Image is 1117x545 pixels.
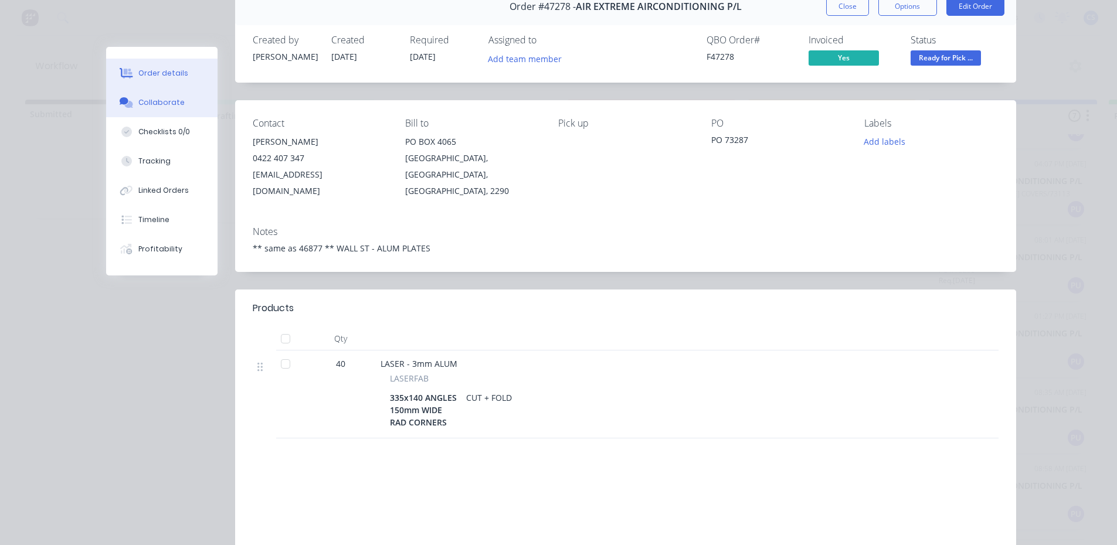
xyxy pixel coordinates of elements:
[305,327,376,350] div: Qty
[253,35,317,46] div: Created by
[138,97,185,108] div: Collaborate
[390,389,461,431] div: 335x140 ANGLES 150mm WIDE RAD CORNERS
[405,150,539,199] div: [GEOGRAPHIC_DATA], [GEOGRAPHIC_DATA], [GEOGRAPHIC_DATA], 2290
[711,134,846,150] div: PO 73287
[381,358,457,369] span: LASER - 3mm ALUM
[106,176,218,205] button: Linked Orders
[106,234,218,264] button: Profitability
[253,301,294,315] div: Products
[405,134,539,199] div: PO BOX 4065[GEOGRAPHIC_DATA], [GEOGRAPHIC_DATA], [GEOGRAPHIC_DATA], 2290
[481,50,568,66] button: Add team member
[331,51,357,62] span: [DATE]
[253,50,317,63] div: [PERSON_NAME]
[405,118,539,129] div: Bill to
[253,242,999,254] div: ** same as 46877 ** WALL ST - ALUM PLATES
[488,35,606,46] div: Assigned to
[410,51,436,62] span: [DATE]
[106,117,218,147] button: Checklists 0/0
[253,166,387,199] div: [EMAIL_ADDRESS][DOMAIN_NAME]
[138,185,189,196] div: Linked Orders
[707,50,795,63] div: F47278
[707,35,795,46] div: QBO Order #
[858,134,912,149] button: Add labels
[911,50,981,68] button: Ready for Pick ...
[336,357,345,370] span: 40
[461,389,517,406] div: CUT + FOLD
[331,35,396,46] div: Created
[253,118,387,129] div: Contact
[864,118,999,129] div: Labels
[106,59,218,88] button: Order details
[390,372,429,384] span: LASERFAB
[253,150,387,166] div: 0422 407 347
[253,134,387,150] div: [PERSON_NAME]
[510,1,576,12] span: Order #47278 -
[138,214,169,225] div: Timeline
[253,226,999,237] div: Notes
[405,134,539,150] div: PO BOX 4065
[911,35,999,46] div: Status
[106,88,218,117] button: Collaborate
[558,118,692,129] div: Pick up
[911,50,981,65] span: Ready for Pick ...
[138,127,190,137] div: Checklists 0/0
[106,147,218,176] button: Tracking
[809,50,879,65] span: Yes
[410,35,474,46] div: Required
[106,205,218,234] button: Timeline
[138,244,182,254] div: Profitability
[138,68,188,79] div: Order details
[253,134,387,199] div: [PERSON_NAME]0422 407 347[EMAIL_ADDRESS][DOMAIN_NAME]
[809,35,897,46] div: Invoiced
[138,156,171,166] div: Tracking
[488,50,568,66] button: Add team member
[711,118,846,129] div: PO
[576,1,742,12] span: AIR EXTREME AIRCONDITIONING P/L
